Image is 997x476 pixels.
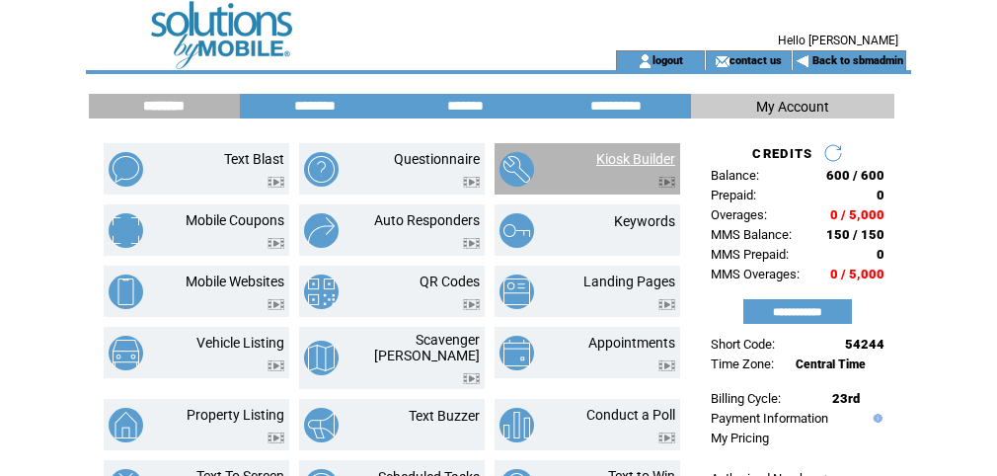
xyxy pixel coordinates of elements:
[499,408,534,442] img: conduct-a-poll.png
[596,151,675,167] a: Kiosk Builder
[711,188,756,202] span: Prepaid:
[463,373,480,384] img: video.png
[711,411,828,426] a: Payment Information
[304,152,339,187] img: questionnaire.png
[711,431,769,445] a: My Pricing
[711,267,800,281] span: MMS Overages:
[420,274,480,289] a: QR Codes
[715,53,729,69] img: contact_us_icon.gif
[830,207,884,222] span: 0 / 5,000
[845,337,884,352] span: 54244
[711,207,767,222] span: Overages:
[109,152,143,187] img: text-blast.png
[796,53,810,69] img: backArrow.gif
[196,335,284,351] a: Vehicle Listing
[268,433,284,443] img: video.png
[374,332,480,363] a: Scavenger [PERSON_NAME]
[268,177,284,188] img: video.png
[796,357,866,371] span: Central Time
[268,299,284,310] img: video.png
[812,54,903,67] a: Back to sbmadmin
[109,275,143,309] img: mobile-websites.png
[711,391,781,406] span: Billing Cycle:
[832,391,860,406] span: 23rd
[499,213,534,248] img: keywords.png
[614,213,675,229] a: Keywords
[394,151,480,167] a: Questionnaire
[652,53,683,66] a: logout
[638,53,652,69] img: account_icon.gif
[186,274,284,289] a: Mobile Websites
[374,212,480,228] a: Auto Responders
[588,335,675,351] a: Appointments
[711,168,759,183] span: Balance:
[877,188,884,202] span: 0
[583,274,675,289] a: Landing Pages
[304,341,339,375] img: scavenger-hunt.png
[826,227,884,242] span: 150 / 150
[109,213,143,248] img: mobile-coupons.png
[499,275,534,309] img: landing-pages.png
[658,299,675,310] img: video.png
[499,152,534,187] img: kiosk-builder.png
[409,408,480,424] a: Text Buzzer
[658,433,675,443] img: video.png
[756,99,829,115] span: My Account
[186,212,284,228] a: Mobile Coupons
[826,168,884,183] span: 600 / 600
[109,408,143,442] img: property-listing.png
[869,414,882,423] img: help.gif
[268,238,284,249] img: video.png
[463,177,480,188] img: video.png
[304,408,339,442] img: text-buzzer.png
[268,360,284,371] img: video.png
[711,247,789,262] span: MMS Prepaid:
[711,227,792,242] span: MMS Balance:
[187,407,284,423] a: Property Listing
[658,360,675,371] img: video.png
[499,336,534,370] img: appointments.png
[752,146,812,161] span: CREDITS
[830,267,884,281] span: 0 / 5,000
[463,238,480,249] img: video.png
[778,34,898,47] span: Hello [PERSON_NAME]
[729,53,782,66] a: contact us
[711,337,775,352] span: Short Code:
[304,213,339,248] img: auto-responders.png
[877,247,884,262] span: 0
[224,151,284,167] a: Text Blast
[304,275,339,309] img: qr-codes.png
[463,299,480,310] img: video.png
[586,407,675,423] a: Conduct a Poll
[109,336,143,370] img: vehicle-listing.png
[711,357,774,371] span: Time Zone:
[658,177,675,188] img: video.png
